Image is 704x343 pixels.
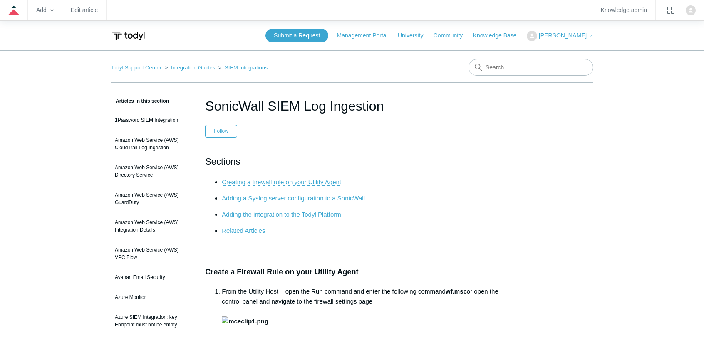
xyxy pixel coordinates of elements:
a: 1Password SIEM Integration [111,112,193,128]
a: Amazon Web Service (AWS) GuardDuty [111,187,193,210]
a: Knowledge Base [473,31,525,40]
a: Azure Monitor [111,289,193,305]
input: Search [469,59,593,76]
img: mceclip1.png [222,316,268,326]
button: [PERSON_NAME] [527,31,593,41]
span: Articles in this section [111,98,169,104]
span: [PERSON_NAME] [539,32,587,39]
a: Creating a firewall rule on your Utility Agent [222,178,341,186]
a: Avanan Email Security [111,269,193,285]
a: Management Portal [337,31,396,40]
a: Edit article [71,8,98,12]
a: Integration Guides [171,64,215,71]
a: Adding the integration to the Todyl Platform [222,211,341,218]
h1: SonicWall SIEM Log Ingestion [205,96,499,116]
a: Azure SIEM Integration: key Endpoint must not be empty [111,309,193,333]
a: Community [434,31,471,40]
img: user avatar [686,5,696,15]
li: Integration Guides [163,64,217,71]
a: Adding a Syslog server configuration to a SonicWall [222,195,365,202]
li: Todyl Support Center [111,64,163,71]
button: Follow Article [205,125,237,137]
a: Todyl Support Center [111,64,161,71]
a: Submit a Request [265,29,328,42]
zd-hc-trigger: Add [36,8,54,12]
h2: Sections [205,154,499,169]
a: SIEM Integrations [225,64,268,71]
a: Related Articles [222,227,265,234]
a: Amazon Web Service (AWS) CloudTrail Log Ingestion [111,132,193,155]
a: Amazon Web Service (AWS) VPC Flow [111,242,193,265]
li: SIEM Integrations [217,64,268,71]
a: Amazon Web Service (AWS) Integration Details [111,215,193,238]
a: University [398,31,431,40]
a: Knowledge admin [601,8,647,12]
zd-hc-trigger: Click your profile icon to open the profile menu [686,5,696,15]
strong: wf.msc [446,288,467,295]
h3: Create a Firewall Rule on your Utility Agent [205,266,499,278]
img: Todyl Support Center Help Center home page [111,28,146,44]
a: Amazon Web Service (AWS) Directory Service [111,160,193,183]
